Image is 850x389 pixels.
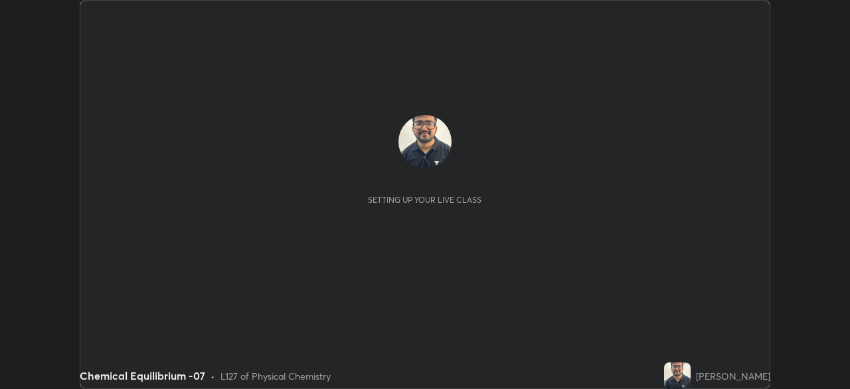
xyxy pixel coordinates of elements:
[80,368,205,384] div: Chemical Equilibrium -07
[211,369,215,383] div: •
[664,362,691,389] img: 8aca7005bdf34aeda6799b687e6e9637.jpg
[696,369,770,383] div: [PERSON_NAME]
[368,195,481,205] div: Setting up your live class
[398,115,452,168] img: 8aca7005bdf34aeda6799b687e6e9637.jpg
[220,369,331,383] div: L127 of Physical Chemistry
